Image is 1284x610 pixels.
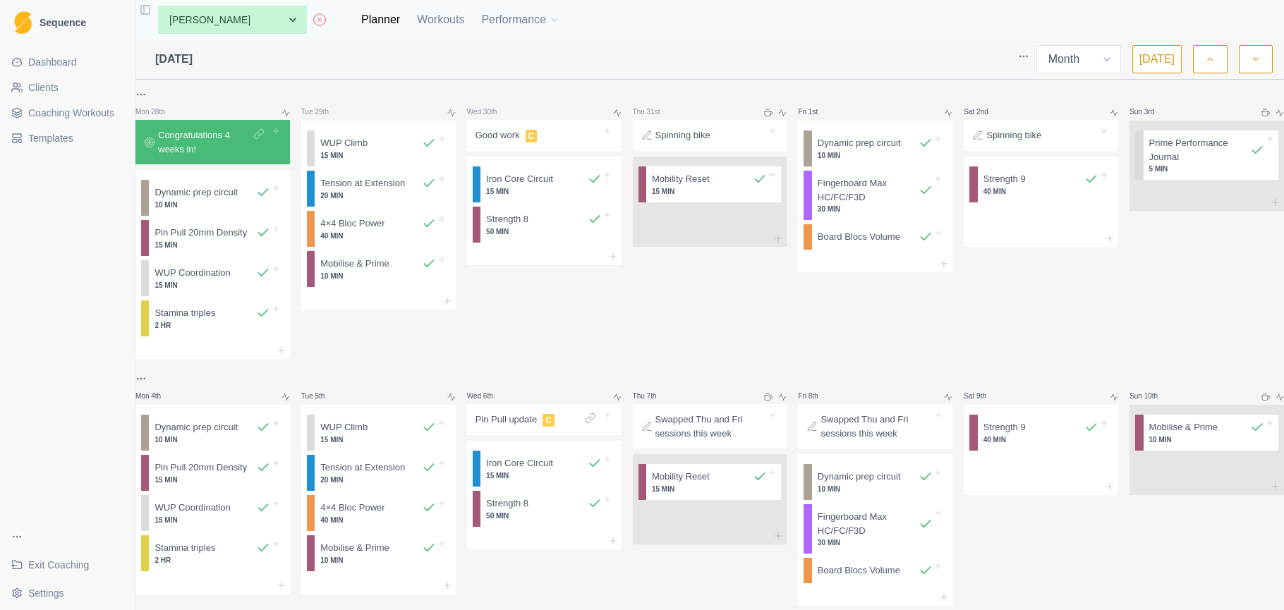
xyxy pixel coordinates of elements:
p: Sat 9th [964,391,1006,401]
span: Sequence [40,18,86,28]
p: Mon 4th [135,391,178,401]
a: Templates [6,127,129,150]
button: [DATE] [1132,45,1182,73]
div: WUP Climb15 MIN [307,415,450,451]
div: Fingerboard Max HC/FC/F3D30 MIN [804,171,947,220]
p: Fingerboard Max HC/FC/F3D [818,176,919,204]
div: Board Blocs Volume [804,558,947,583]
p: Swapped Thu and Fri sessions this week [655,413,768,440]
a: LogoSequence [6,6,129,39]
p: 10 MIN [320,555,435,566]
div: Dynamic prep circuit10 MIN [141,180,284,216]
div: Mobilise & Prime10 MIN [307,251,450,287]
p: Dynamic prep circuit [155,185,238,200]
p: Prime Performance Journal [1149,136,1250,164]
div: Board Blocs Volume [804,224,947,250]
p: Tension at Extension [320,460,405,475]
p: 10 MIN [155,200,269,210]
div: Dynamic prep circuit10 MIN [141,415,284,451]
p: 10 MIN [320,271,435,281]
p: Sun 10th [1129,391,1172,401]
div: Tension at Extension20 MIN [307,171,450,207]
div: WUP Coordination15 MIN [141,260,284,296]
p: Congratulations 4 weeks in! [158,128,250,156]
p: 20 MIN [320,475,435,485]
div: Congratulations 4 weeks in! [135,120,290,164]
div: Iron Core Circuit15 MIN [473,166,616,202]
p: 50 MIN [486,511,601,521]
p: Iron Core Circuit [486,172,553,186]
p: Strength 9 [983,420,1026,434]
p: Pin Pull 20mm Density [155,226,247,240]
p: 15 MIN [320,434,435,445]
a: Exit Coaching [6,554,129,576]
span: Coaching Workouts [28,106,114,120]
p: Sat 2nd [964,106,1006,117]
p: 40 MIN [320,231,435,241]
p: Fingerboard Max HC/FC/F3D [818,510,919,537]
div: Strength 940 MIN [969,415,1113,451]
div: WUP Coordination15 MIN [141,495,284,531]
div: Swapped Thu and Fri sessions this week [798,404,952,449]
span: Dashboard [28,55,77,69]
p: 15 MIN [320,150,435,161]
p: 2 HR [155,555,269,566]
div: Pin Pull 20mm Density15 MIN [141,220,284,256]
span: C [526,130,538,142]
p: Dynamic prep circuit [818,136,901,150]
div: Strength 940 MIN [969,166,1113,202]
p: Thu 31st [633,106,675,117]
p: Pin Pull update [476,413,537,427]
a: Clients [6,76,129,99]
div: Prime Performance Journal5 MIN [1135,130,1278,180]
p: Board Blocs Volume [818,563,900,578]
p: Iron Core Circuit [486,456,553,470]
span: Exit Coaching [28,558,89,572]
p: 15 MIN [486,186,601,197]
button: Settings [6,582,129,604]
p: WUP Climb [320,136,368,150]
p: Stamina triples [155,541,215,555]
div: Spinning bike [964,120,1118,151]
p: 10 MIN [155,434,269,445]
p: Mobility Reset [652,172,710,186]
p: Strength 8 [486,212,528,226]
p: 4×4 Bloc Power [320,216,384,231]
span: [DATE] [155,51,193,68]
img: Logo [14,11,32,35]
p: Fri 8th [798,391,840,401]
div: 4×4 Bloc Power40 MIN [307,495,450,531]
p: Thu 7th [633,391,675,401]
div: Stamina triples2 HR [141,535,284,571]
a: Planner [361,11,400,28]
div: Mobility Reset15 MIN [638,166,782,202]
p: Tension at Extension [320,176,405,190]
p: Wed 30th [467,106,509,117]
div: Mobilise & Prime10 MIN [1135,415,1278,451]
p: Mon 28th [135,106,178,117]
p: Swapped Thu and Fri sessions this week [820,413,933,440]
span: Clients [28,80,59,94]
span: Templates [28,131,73,145]
p: 40 MIN [320,515,435,525]
p: WUP Coordination [155,266,230,280]
p: Mobilise & Prime [320,257,389,271]
p: 40 MIN [983,434,1098,445]
p: Spinning bike [655,128,710,142]
p: Stamina triples [155,306,215,320]
p: Tue 5th [301,391,344,401]
p: Board Blocs Volume [818,230,900,244]
div: Fingerboard Max HC/FC/F3D30 MIN [804,504,947,554]
a: Coaching Workouts [6,102,129,124]
p: 15 MIN [652,484,767,494]
p: WUP Coordination [155,501,230,515]
p: 10 MIN [1149,434,1264,445]
p: Fri 1st [798,106,840,117]
p: 20 MIN [320,190,435,201]
span: C [543,414,555,427]
p: Good work [476,128,520,142]
p: Mobilise & Prime [320,541,389,555]
p: 15 MIN [155,515,269,525]
p: Sun 3rd [1129,106,1172,117]
div: Pin Pull updateC [467,404,622,435]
